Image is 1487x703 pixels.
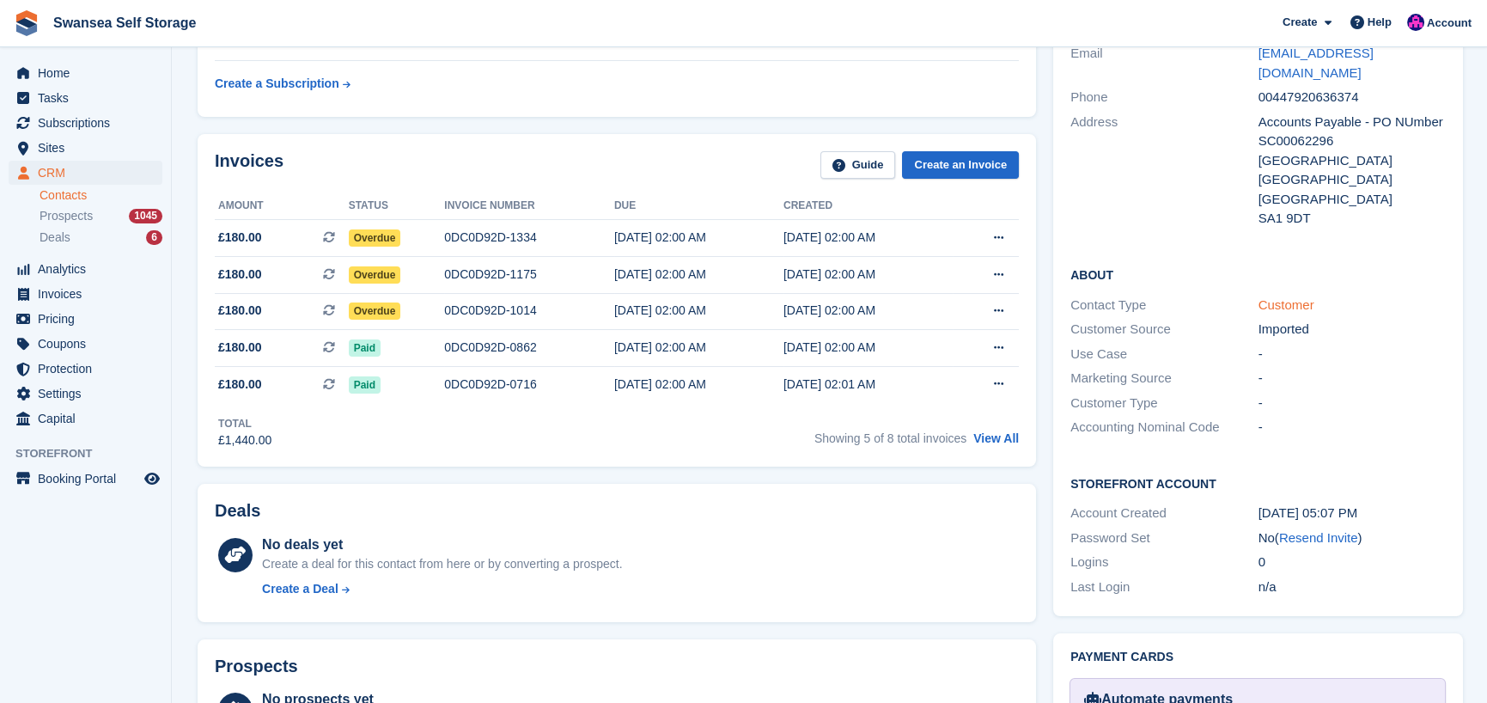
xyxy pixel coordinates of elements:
div: Accounts Payable - PO NUmber SC00062296 [1258,113,1447,151]
a: Create a Subscription [215,68,350,100]
div: [DATE] 02:00 AM [614,339,783,357]
span: £180.00 [218,302,262,320]
div: [DATE] 02:00 AM [783,266,953,284]
div: [GEOGRAPHIC_DATA] [1258,151,1447,171]
div: No [1258,529,1447,548]
div: Create a Deal [262,580,338,598]
h2: Prospects [215,657,298,676]
a: Swansea Self Storage [46,9,203,37]
div: [DATE] 02:00 AM [614,302,783,320]
a: menu [9,111,162,135]
span: Deals [40,229,70,246]
a: menu [9,467,162,491]
th: Due [614,193,783,220]
a: menu [9,61,162,85]
span: Sites [38,136,141,160]
div: 0 [1258,553,1447,572]
div: Logins [1070,553,1258,572]
span: Tasks [38,86,141,110]
span: Create [1283,14,1317,31]
div: Phone [1070,88,1258,107]
a: Create a Deal [262,580,622,598]
th: Invoice number [444,193,614,220]
a: menu [9,86,162,110]
span: £180.00 [218,339,262,357]
div: Marketing Source [1070,369,1258,388]
div: [DATE] 02:00 AM [614,376,783,394]
a: menu [9,282,162,306]
a: Preview store [142,468,162,489]
div: Password Set [1070,529,1258,548]
div: [DATE] 02:01 AM [783,376,953,394]
span: Overdue [349,229,401,247]
span: Booking Portal [38,467,141,491]
div: 1045 [129,209,162,223]
span: Protection [38,357,141,381]
span: Overdue [349,266,401,284]
div: - [1258,394,1447,413]
div: 6 [146,230,162,245]
div: £1,440.00 [218,431,271,449]
span: Home [38,61,141,85]
div: - [1258,369,1447,388]
a: menu [9,382,162,406]
span: Capital [38,407,141,431]
span: £180.00 [218,376,262,394]
a: Prospects 1045 [40,207,162,225]
span: Analytics [38,257,141,281]
a: Resend Invite [1279,530,1358,545]
div: Create a Subscription [215,75,339,93]
div: Last Login [1070,578,1258,597]
a: menu [9,357,162,381]
span: Settings [38,382,141,406]
span: Paid [349,339,381,357]
div: - [1258,345,1447,364]
div: [DATE] 02:00 AM [614,266,783,284]
span: Help [1368,14,1392,31]
span: Prospects [40,208,93,224]
div: [GEOGRAPHIC_DATA] [1258,170,1447,190]
a: menu [9,257,162,281]
span: Showing 5 of 8 total invoices [814,431,966,445]
div: [DATE] 02:00 AM [783,302,953,320]
th: Amount [215,193,349,220]
img: Donna Davies [1407,14,1424,31]
span: CRM [38,161,141,185]
div: Use Case [1070,345,1258,364]
div: Account Created [1070,504,1258,523]
div: [DATE] 02:00 AM [614,229,783,247]
div: [GEOGRAPHIC_DATA] [1258,190,1447,210]
th: Status [349,193,445,220]
img: stora-icon-8386f47178a22dfd0bd8f6a31ec36ba5ce8667c1dd55bd0f319d3a0aa187defe.svg [14,10,40,36]
h2: About [1070,266,1446,283]
span: Invoices [38,282,141,306]
div: Customer Source [1070,320,1258,339]
a: Deals 6 [40,229,162,247]
div: [DATE] 02:00 AM [783,229,953,247]
div: Email [1070,44,1258,83]
div: Customer Type [1070,394,1258,413]
a: Customer [1258,297,1314,312]
div: [DATE] 02:00 AM [783,339,953,357]
span: £180.00 [218,229,262,247]
a: menu [9,161,162,185]
h2: Storefront Account [1070,474,1446,492]
a: menu [9,332,162,356]
div: 0DC0D92D-1014 [444,302,614,320]
div: Total [218,416,271,431]
a: menu [9,136,162,160]
span: Subscriptions [38,111,141,135]
h2: Invoices [215,151,283,180]
div: No deals yet [262,535,622,555]
div: n/a [1258,578,1447,597]
div: 0DC0D92D-0862 [444,339,614,357]
div: - [1258,418,1447,437]
a: menu [9,307,162,331]
div: Contact Type [1070,296,1258,315]
th: Created [783,193,953,220]
a: menu [9,407,162,431]
span: Paid [349,376,381,394]
div: Create a deal for this contact from here or by converting a prospect. [262,555,622,573]
div: SA1 9DT [1258,209,1447,229]
span: Account [1427,15,1472,32]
